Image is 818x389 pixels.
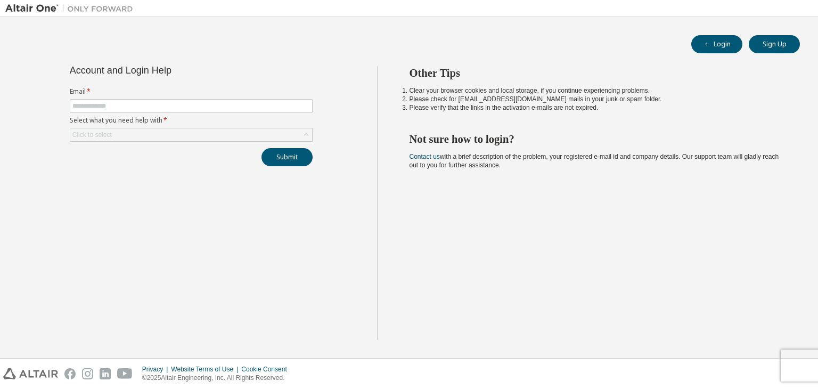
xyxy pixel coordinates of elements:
li: Clear your browser cookies and local storage, if you continue experiencing problems. [410,86,781,95]
button: Sign Up [749,35,800,53]
img: linkedin.svg [100,368,111,379]
div: Privacy [142,365,171,374]
span: with a brief description of the problem, your registered e-mail id and company details. Our suppo... [410,153,779,169]
li: Please verify that the links in the activation e-mails are not expired. [410,103,781,112]
p: © 2025 Altair Engineering, Inc. All Rights Reserved. [142,374,293,383]
div: Website Terms of Use [171,365,241,374]
h2: Other Tips [410,66,781,80]
img: Altair One [5,3,138,14]
img: facebook.svg [64,368,76,379]
div: Click to select [70,128,312,141]
img: instagram.svg [82,368,93,379]
div: Cookie Consent [241,365,293,374]
h2: Not sure how to login? [410,132,781,146]
button: Submit [261,148,313,166]
button: Login [691,35,742,53]
img: altair_logo.svg [3,368,58,379]
div: Account and Login Help [70,66,264,75]
a: Contact us [410,153,440,160]
li: Please check for [EMAIL_ADDRESS][DOMAIN_NAME] mails in your junk or spam folder. [410,95,781,103]
div: Click to select [72,131,112,139]
label: Email [70,87,313,96]
label: Select what you need help with [70,116,313,125]
img: youtube.svg [117,368,133,379]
